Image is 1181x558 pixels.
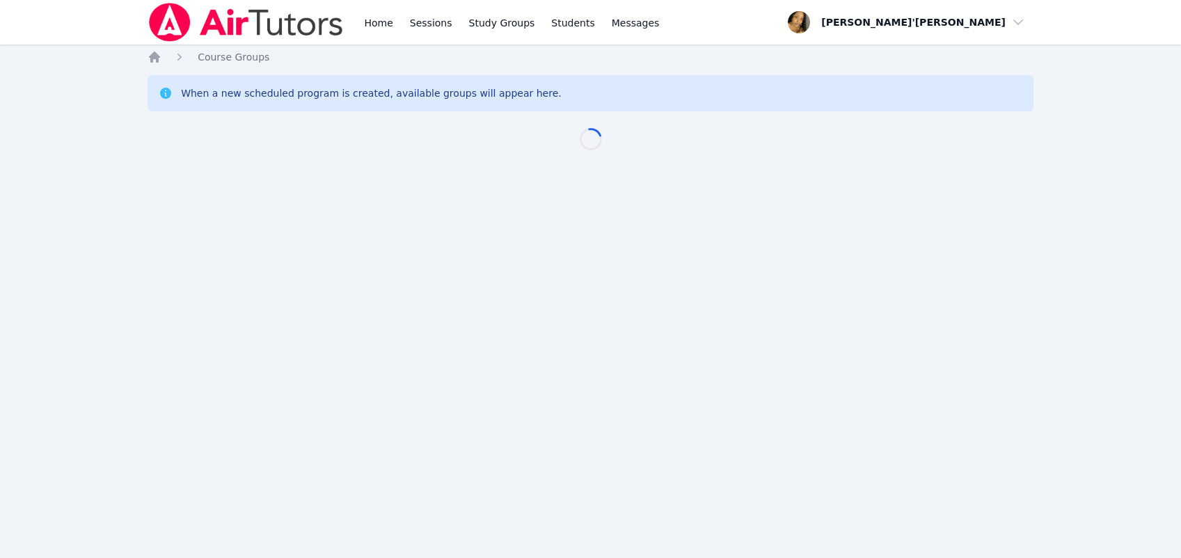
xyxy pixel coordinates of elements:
[198,50,269,64] a: Course Groups
[181,86,562,100] div: When a new scheduled program is created, available groups will appear here.
[148,50,1033,64] nav: Breadcrumb
[148,3,344,42] img: Air Tutors
[612,16,660,30] span: Messages
[198,51,269,63] span: Course Groups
